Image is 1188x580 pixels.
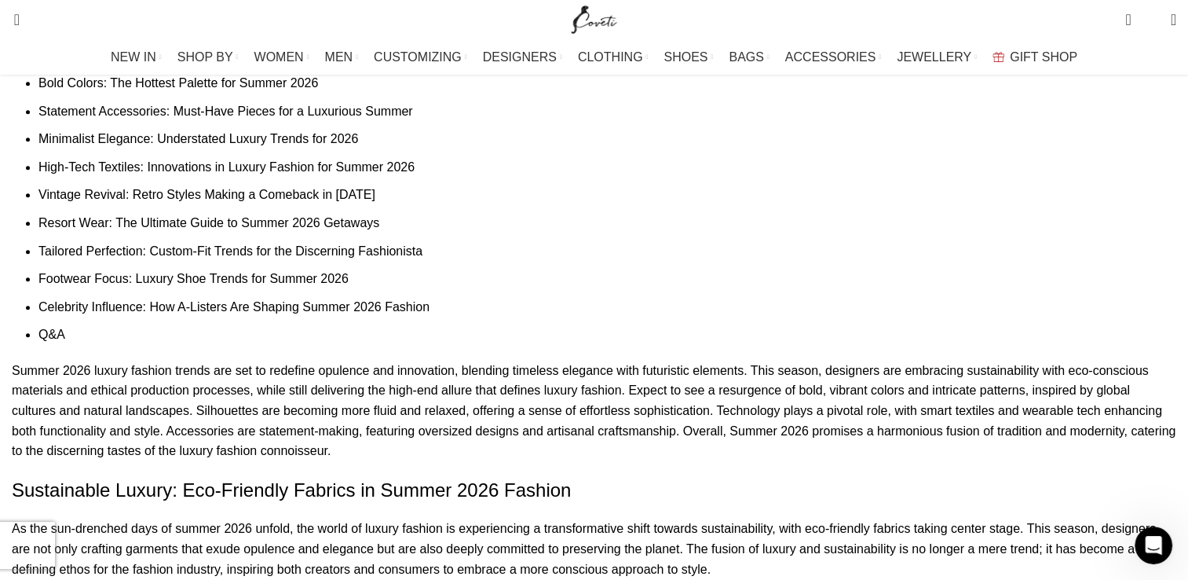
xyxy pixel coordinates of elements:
[578,50,643,64] span: CLOTHING
[1127,8,1139,20] span: 0
[4,4,20,35] a: Search
[12,477,1176,504] h2: Sustainable Luxury: Eco-Friendly Fabrics in Summer 2026 Fashion
[38,188,375,201] a: Vintage Revival: Retro Styles Making a Comeback in [DATE]
[663,42,713,73] a: SHOES
[38,160,415,174] a: High-Tech Textiles: Innovations in Luxury Fashion for Summer 2026
[785,50,876,64] span: ACCESSORIES
[1135,527,1172,564] iframe: Intercom live chat
[992,42,1077,73] a: GIFT SHOP
[785,42,882,73] a: ACCESSORIES
[38,76,318,90] a: Bold Colors: The Hottest Palette for Summer 2026
[1117,4,1139,35] a: 0
[1143,4,1159,35] div: My Wishlist
[38,328,65,341] a: Q&A
[325,42,358,73] a: MEN
[4,42,1184,73] div: Main navigation
[663,50,707,64] span: SHOES
[992,52,1004,62] img: GiftBag
[12,361,1176,461] p: Summer 2026 luxury fashion trends are set to redefine opulence and innovation, blending timeless ...
[374,42,467,73] a: CUSTOMIZING
[38,300,430,314] a: Celebrity Influence: How A-Listers Are Shaping Summer 2026 Fashion
[568,12,620,25] a: Site logo
[177,50,233,64] span: SHOP BY
[38,216,379,229] a: Resort Wear: The Ultimate Guide to Summer 2026 Getaways
[254,50,304,64] span: WOMEN
[38,132,358,145] a: Minimalist Elegance: Understated Luxury Trends for 2026
[729,42,769,73] a: BAGS
[1146,16,1158,28] span: 0
[729,50,763,64] span: BAGS
[12,519,1176,579] p: As the sun-drenched days of summer 2026 unfold, the world of luxury fashion is experiencing a tra...
[38,244,422,258] a: Tailored Perfection: Custom-Fit Trends for the Discerning Fashionista
[38,105,413,118] a: Statement Accessories: Must-Have Pieces for a Luxurious Summer
[254,42,309,73] a: WOMEN
[897,42,977,73] a: JEWELLERY
[897,50,971,64] span: JEWELLERY
[1010,50,1077,64] span: GIFT SHOP
[325,50,353,64] span: MEN
[578,42,649,73] a: CLOTHING
[483,50,557,64] span: DESIGNERS
[38,272,349,285] a: Footwear Focus: Luxury Shoe Trends for Summer 2026
[374,50,462,64] span: CUSTOMIZING
[111,42,162,73] a: NEW IN
[177,42,239,73] a: SHOP BY
[111,50,156,64] span: NEW IN
[483,42,562,73] a: DESIGNERS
